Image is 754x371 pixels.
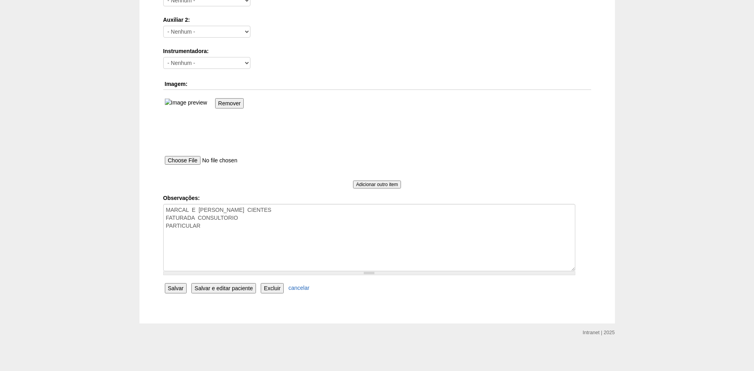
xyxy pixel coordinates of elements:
[191,283,256,293] input: Salvar e editar paciente
[288,285,309,291] a: cancelar
[583,329,615,337] div: Intranet | 2025
[163,47,591,55] label: Instrumentadora:
[165,99,207,107] img: 250923-53-img_2217.jpeg
[261,283,284,293] input: Excluir
[215,98,244,108] input: Remover
[163,194,591,202] label: Observações:
[163,78,591,90] th: Imagem:
[163,204,575,271] textarea: MARCAL E [PERSON_NAME] CIENTES FATURADA CONSULTORIO PARTICULAR
[163,16,591,24] label: Auxiliar 2:
[165,283,187,293] input: Salvar
[353,181,401,188] input: Adicionar outro item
